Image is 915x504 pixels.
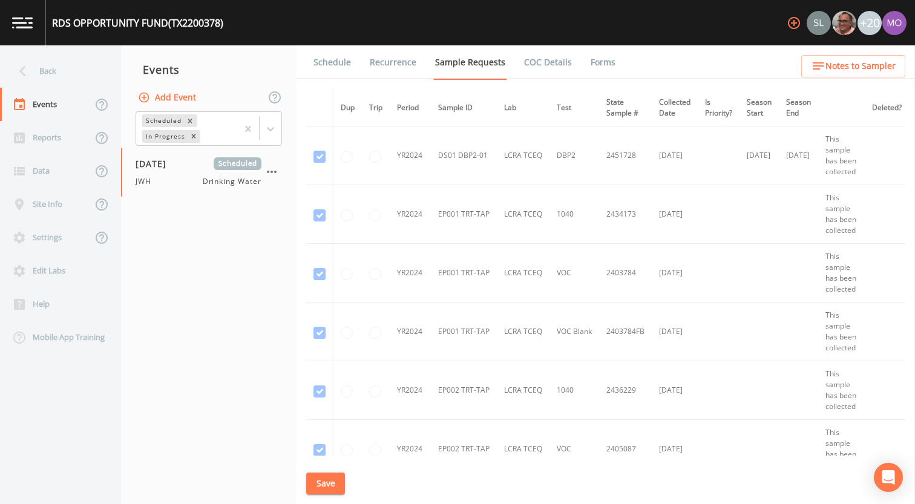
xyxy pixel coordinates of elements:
[806,11,831,35] div: Sloan Rigamonti
[52,16,223,30] div: RDS OPPORTUNITY FUND (TX2200378)
[497,90,549,126] th: Lab
[652,361,698,420] td: [DATE]
[362,90,390,126] th: Trip
[599,244,652,303] td: 2403784
[549,244,599,303] td: VOC
[549,185,599,244] td: 1040
[121,54,297,85] div: Events
[589,45,617,79] a: Forms
[136,176,159,187] span: JWH
[390,90,431,126] th: Period
[214,157,261,170] span: Scheduled
[740,126,779,185] td: [DATE]
[652,126,698,185] td: [DATE]
[431,303,497,361] td: EP001 TRT-TAP
[142,114,183,127] div: Scheduled
[142,130,187,143] div: In Progress
[497,420,549,479] td: LCRA TCEQ
[431,361,497,420] td: EP002 TRT-TAP
[740,90,779,126] th: Season Start
[832,11,856,35] img: e2d790fa78825a4bb76dcb6ab311d44c
[497,361,549,420] td: LCRA TCEQ
[390,244,431,303] td: YR2024
[807,11,831,35] img: 0d5b2d5fd6ef1337b72e1b2735c28582
[497,185,549,244] td: LCRA TCEQ
[522,45,574,79] a: COC Details
[874,463,903,492] div: Open Intercom Messenger
[390,303,431,361] td: YR2024
[121,148,297,197] a: [DATE]ScheduledJWHDrinking Water
[825,59,896,74] span: Notes to Sampler
[312,45,353,79] a: Schedule
[779,126,818,185] td: [DATE]
[652,185,698,244] td: [DATE]
[136,87,201,109] button: Add Event
[652,303,698,361] td: [DATE]
[818,303,865,361] td: This sample has been collected
[599,361,652,420] td: 2436229
[431,244,497,303] td: EP001 TRT-TAP
[390,361,431,420] td: YR2024
[599,90,652,126] th: State Sample #
[549,126,599,185] td: DBP2
[818,126,865,185] td: This sample has been collected
[431,126,497,185] td: DS01 DBP2-01
[497,303,549,361] td: LCRA TCEQ
[801,55,905,77] button: Notes to Sampler
[497,126,549,185] td: LCRA TCEQ
[818,244,865,303] td: This sample has been collected
[431,185,497,244] td: EP001 TRT-TAP
[431,90,497,126] th: Sample ID
[390,126,431,185] td: YR2024
[390,420,431,479] td: YR2024
[497,244,549,303] td: LCRA TCEQ
[368,45,418,79] a: Recurrence
[599,126,652,185] td: 2451728
[818,185,865,244] td: This sample has been collected
[433,45,507,80] a: Sample Requests
[549,361,599,420] td: 1040
[865,90,909,126] th: Deleted?
[136,157,175,170] span: [DATE]
[599,303,652,361] td: 2403784FB
[818,361,865,420] td: This sample has been collected
[779,90,818,126] th: Season End
[333,90,362,126] th: Dup
[12,17,33,28] img: logo
[306,473,345,495] button: Save
[652,420,698,479] td: [DATE]
[831,11,857,35] div: Mike Franklin
[187,130,200,143] div: Remove In Progress
[599,185,652,244] td: 2434173
[549,420,599,479] td: VOC
[652,90,698,126] th: Collected Date
[698,90,740,126] th: Is Priority?
[882,11,907,35] img: 4e251478aba98ce068fb7eae8f78b90c
[183,114,197,127] div: Remove Scheduled
[390,185,431,244] td: YR2024
[431,420,497,479] td: EP002 TRT-TAP
[203,176,261,187] span: Drinking Water
[599,420,652,479] td: 2405087
[858,11,882,35] div: +20
[549,303,599,361] td: VOC Blank
[818,420,865,479] td: This sample has been collected
[549,90,599,126] th: Test
[652,244,698,303] td: [DATE]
